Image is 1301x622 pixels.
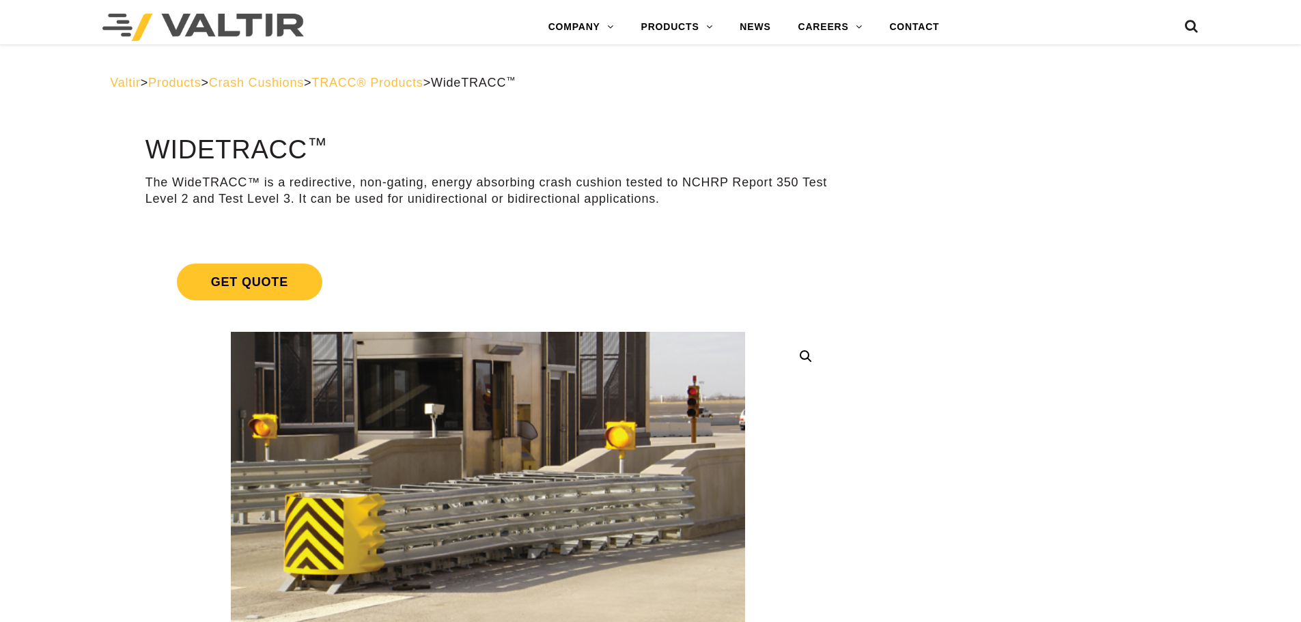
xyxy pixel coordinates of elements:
[110,76,140,89] a: Valtir
[726,14,784,41] a: NEWS
[431,76,516,89] span: WideTRACC
[209,76,304,89] a: Crash Cushions
[110,75,1191,91] div: > > > >
[145,175,830,207] p: The WideTRACC™ is a redirective, non-gating, energy absorbing crash cushion tested to NCHRP Repor...
[876,14,953,41] a: CONTACT
[311,76,423,89] a: TRACC® Products
[506,75,516,85] sup: ™
[148,76,201,89] a: Products
[177,264,322,300] span: Get Quote
[535,14,628,41] a: COMPANY
[785,14,876,41] a: CAREERS
[145,136,830,165] h1: WideTRACC
[145,247,830,317] a: Get Quote
[102,14,304,41] img: Valtir
[628,14,727,41] a: PRODUCTS
[307,134,327,156] sup: ™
